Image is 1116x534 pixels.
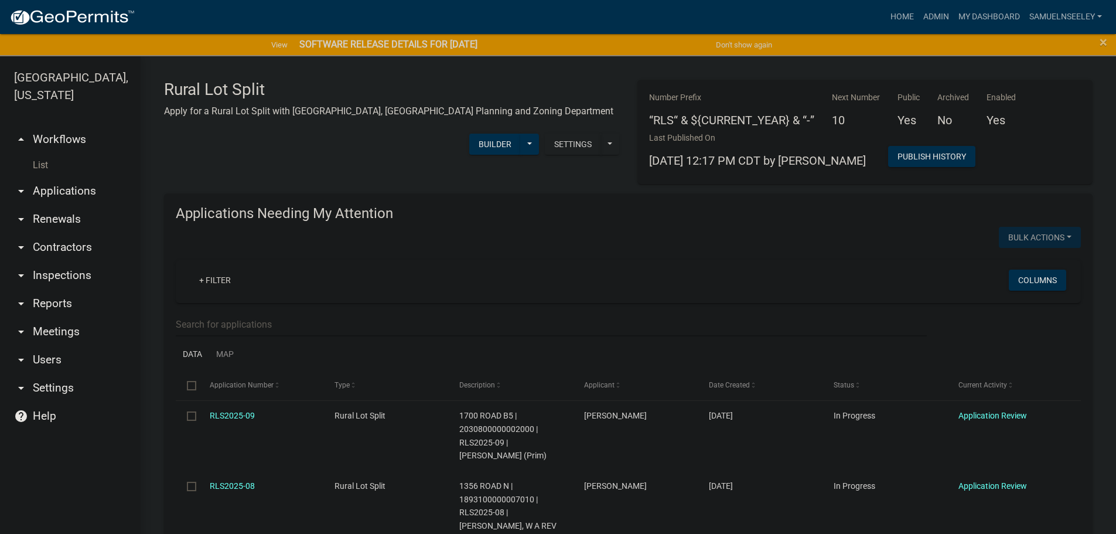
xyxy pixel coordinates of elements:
a: Data [176,336,209,372]
i: arrow_drop_down [14,381,28,395]
a: RLS2025-08 [210,481,255,491]
button: Settings [545,134,601,155]
button: Bulk Actions [999,227,1081,248]
span: 09/03/2025 [709,481,733,491]
button: Close [1100,35,1107,49]
span: 1700 ROAD B5 | 2030800000002000 | RLS2025-09 | BROCKELMAN, RONALD D (Prim) [459,411,547,460]
span: Application Number [210,381,274,389]
i: arrow_drop_down [14,268,28,283]
span: In Progress [834,411,875,420]
a: Application Review [958,411,1027,420]
a: + Filter [190,270,240,291]
datatable-header-cell: Application Number [198,372,323,400]
button: Don't show again [711,35,777,55]
a: Application Review [958,481,1027,491]
span: Applicant [584,381,615,389]
span: Status [834,381,854,389]
a: SamuelNSeeley [1025,6,1107,28]
p: Number Prefix [649,91,814,104]
span: In Progress [834,481,875,491]
datatable-header-cell: Status [823,372,947,400]
i: arrow_drop_up [14,132,28,147]
h3: Rural Lot Split [164,80,613,100]
a: View [267,35,292,55]
button: Columns [1009,270,1066,291]
datatable-header-cell: Select [176,372,198,400]
span: Rural Lot Split [335,481,385,491]
h5: Yes [987,113,1016,127]
span: 09/04/2025 [709,411,733,420]
button: Builder [469,134,521,155]
strong: SOFTWARE RELEASE DETAILS FOR [DATE] [299,39,477,50]
p: Archived [937,91,969,104]
p: Apply for a Rural Lot Split with [GEOGRAPHIC_DATA], [GEOGRAPHIC_DATA] Planning and Zoning Department [164,104,613,118]
p: Next Number [832,91,880,104]
span: Type [335,381,350,389]
datatable-header-cell: Type [323,372,448,400]
i: arrow_drop_down [14,212,28,226]
h5: Yes [897,113,920,127]
span: [DATE] 12:17 PM CDT by [PERSON_NAME] [649,154,866,168]
i: arrow_drop_down [14,297,28,311]
a: Home [886,6,919,28]
a: Admin [919,6,954,28]
input: Search for applications [176,312,927,336]
p: Enabled [987,91,1016,104]
datatable-header-cell: Applicant [573,372,698,400]
datatable-header-cell: Date Created [698,372,823,400]
p: Last Published On [649,132,866,144]
datatable-header-cell: Current Activity [947,372,1072,400]
i: arrow_drop_down [14,240,28,254]
i: arrow_drop_down [14,325,28,339]
i: arrow_drop_down [14,184,28,198]
a: RLS2025-09 [210,411,255,420]
p: Public [897,91,920,104]
span: Rural Lot Split [335,411,385,420]
span: Date Created [709,381,750,389]
span: Angela Blankley [584,481,647,491]
h5: 10 [832,113,880,127]
button: Publish History [888,146,975,167]
span: Current Activity [958,381,1007,389]
i: arrow_drop_down [14,353,28,367]
a: My Dashboard [954,6,1025,28]
datatable-header-cell: Description [448,372,573,400]
span: Description [459,381,495,389]
h4: Applications Needing My Attention [176,205,1081,222]
span: Lacie C Hamlin [584,411,647,420]
h5: No [937,113,969,127]
h5: “RLS“ & ${CURRENT_YEAR} & “-” [649,113,814,127]
i: help [14,409,28,423]
wm-modal-confirm: Workflow Publish History [888,152,975,162]
a: Map [209,336,241,372]
span: × [1100,34,1107,50]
